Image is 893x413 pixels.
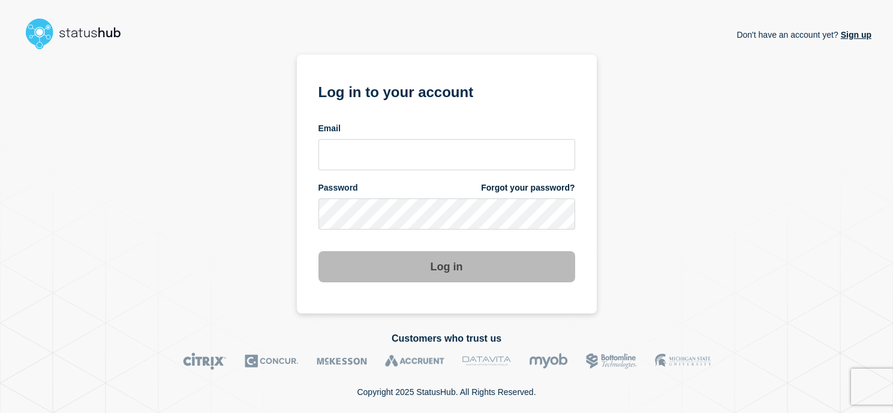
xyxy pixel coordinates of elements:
span: Email [318,123,341,134]
h2: Customers who trust us [22,333,871,344]
p: Copyright 2025 StatusHub. All Rights Reserved. [357,387,536,397]
img: StatusHub logo [22,14,136,53]
img: Accruent logo [385,352,444,370]
img: Concur logo [245,352,299,370]
img: MSU logo [655,352,711,370]
a: Sign up [838,30,871,40]
button: Log in [318,251,575,282]
input: password input [318,198,575,230]
img: DataVita logo [462,352,511,370]
img: Citrix logo [183,352,227,370]
img: Bottomline logo [586,352,637,370]
img: myob logo [529,352,568,370]
a: Forgot your password? [481,182,575,194]
input: email input [318,139,575,170]
img: McKesson logo [317,352,367,370]
h1: Log in to your account [318,80,575,102]
p: Don't have an account yet? [736,20,871,49]
span: Password [318,182,358,194]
